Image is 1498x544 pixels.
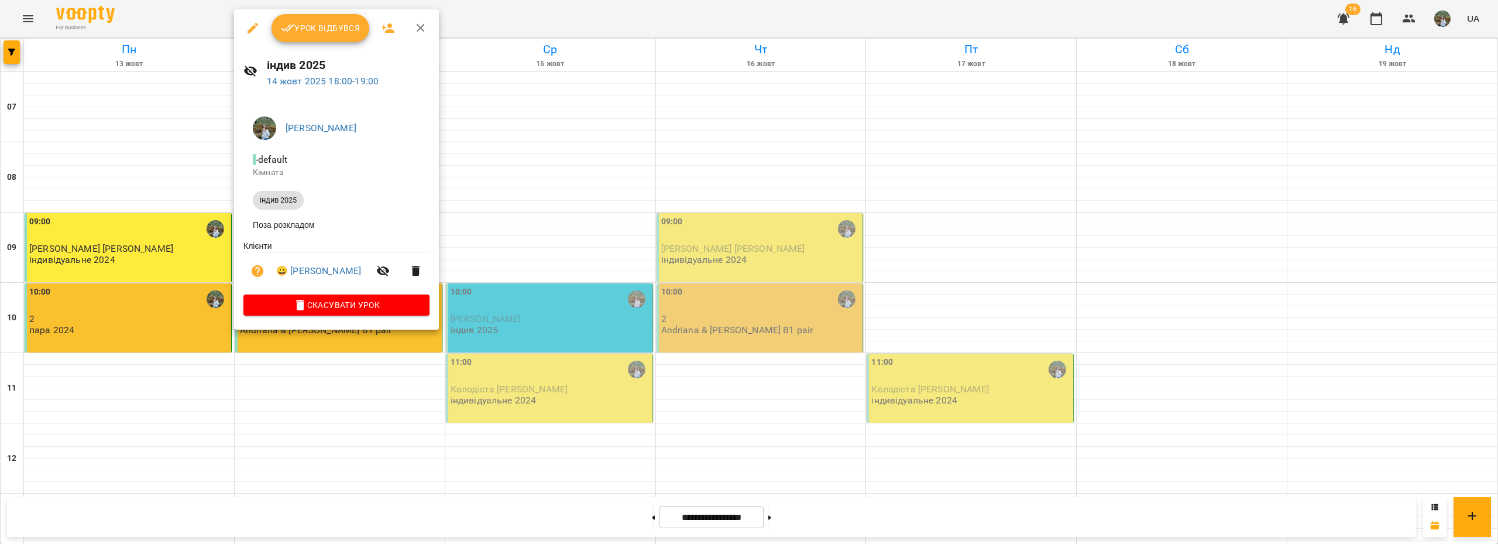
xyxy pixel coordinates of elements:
[267,56,430,74] h6: індив 2025
[243,240,430,295] ul: Клієнти
[281,21,360,35] span: Урок відбувся
[253,154,290,165] span: - default
[253,195,304,206] span: індив 2025
[243,295,430,316] button: Скасувати Урок
[243,257,272,285] button: Візит ще не сплачено. Додати оплату?
[267,76,379,87] a: 14 жовт 2025 18:00-19:00
[253,117,276,140] img: 3d28a0deb67b6f5672087bb97ef72b32.jpg
[272,14,370,42] button: Урок відбувся
[243,214,430,235] li: Поза розкладом
[286,122,356,134] a: [PERSON_NAME]
[253,298,420,312] span: Скасувати Урок
[253,167,420,179] p: Кімната
[276,264,361,278] a: 😀 [PERSON_NAME]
